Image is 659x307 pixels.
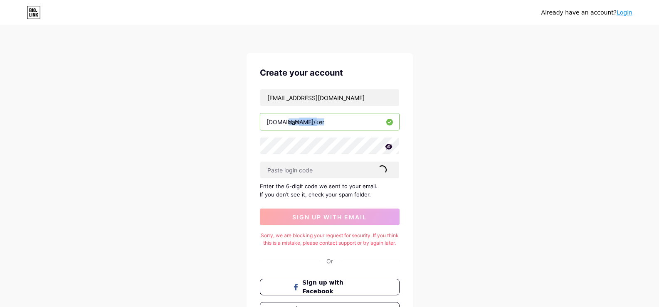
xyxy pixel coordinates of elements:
[260,182,400,199] div: Enter the 6-digit code we sent to your email. If you don’t see it, check your spam folder.
[267,118,316,126] div: [DOMAIN_NAME]/
[541,8,632,17] div: Already have an account?
[260,232,400,247] div: Sorry, we are blocking your request for security. If you think this is a mistake, please contact ...
[260,209,400,225] button: sign up with email
[326,257,333,265] div: Or
[260,66,400,79] div: Create your account
[260,279,400,295] button: Sign up with Facebook
[292,214,367,221] span: sign up with email
[260,113,399,130] input: username
[260,162,399,178] input: Paste login code
[302,278,367,296] span: Sign up with Facebook
[260,89,399,106] input: Email
[617,9,632,16] a: Login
